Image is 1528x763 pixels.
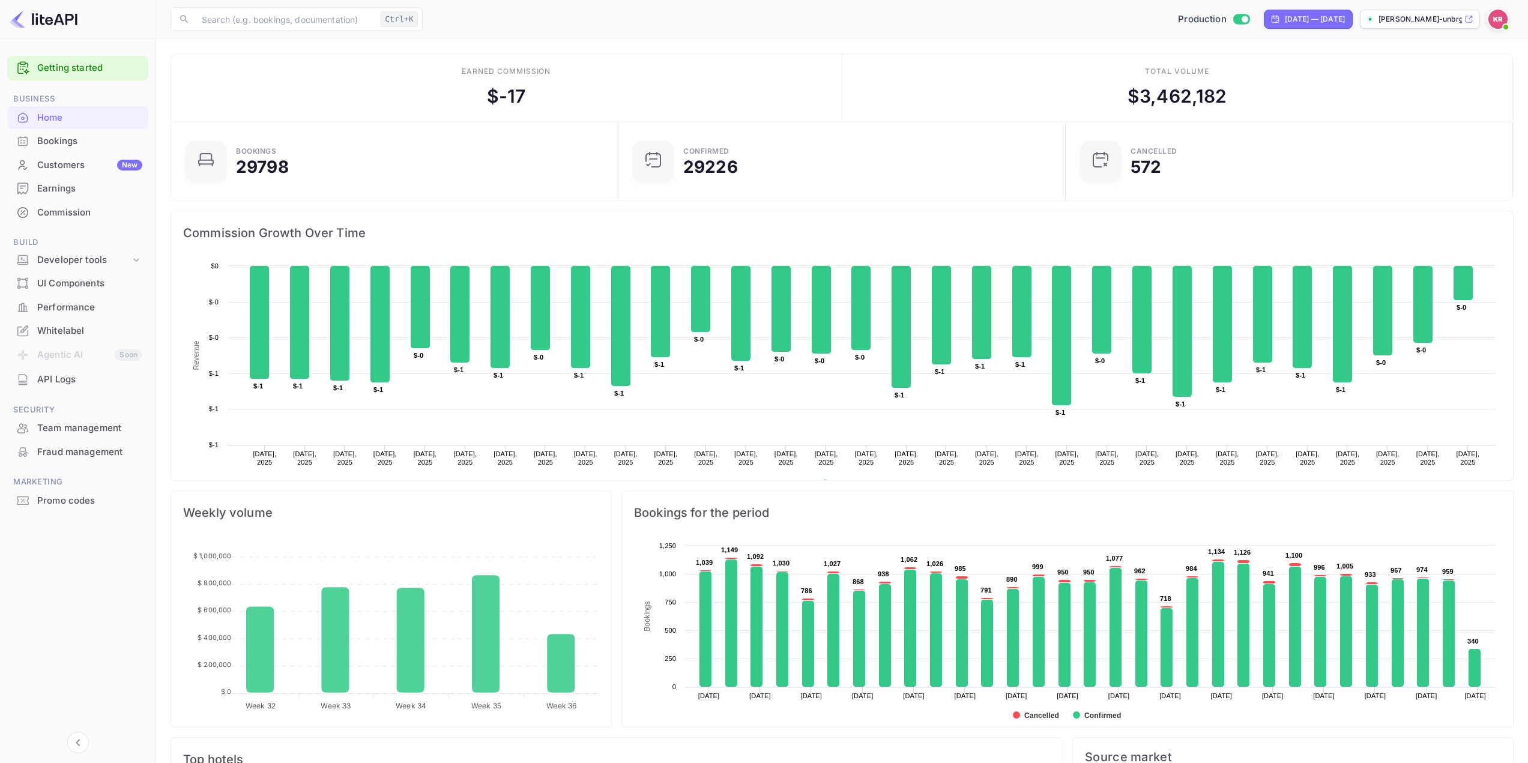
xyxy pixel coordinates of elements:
text: [DATE] [1313,692,1335,699]
text: $-1 [935,368,944,375]
tspan: $ 400,000 [198,633,231,642]
span: Bookings for the period [634,503,1501,522]
text: 999 [1032,563,1043,570]
text: 340 [1467,638,1479,645]
text: $-1 [734,364,744,372]
text: [DATE], 2025 [734,450,758,466]
text: [DATE], 2025 [1336,450,1359,466]
text: [DATE] [1006,692,1027,699]
text: 1,134 [1208,548,1225,555]
text: $-1 [654,361,664,368]
tspan: Week 34 [396,701,426,710]
text: [DATE], 2025 [333,450,357,466]
text: 933 [1365,571,1376,578]
div: [DATE] — [DATE] [1285,14,1345,25]
div: Whitelabel [7,319,148,343]
div: Promo codes [7,489,148,513]
div: Whitelabel [37,324,142,338]
text: [DATE], 2025 [453,450,477,466]
text: $-1 [975,363,985,370]
div: Confirmed [683,148,729,155]
div: Click to change the date range period [1264,10,1353,29]
text: [DATE] [1159,692,1181,699]
text: [DATE], 2025 [494,450,517,466]
div: Bookings [236,148,276,155]
div: Home [7,106,148,130]
tspan: Week 33 [321,701,351,710]
tspan: $ 800,000 [198,579,231,587]
text: $-1 [253,382,263,390]
a: Promo codes [7,489,148,511]
text: $-1 [1176,400,1185,408]
div: Performance [37,301,142,315]
text: [DATE], 2025 [1216,450,1239,466]
p: [PERSON_NAME]-unbrg.[PERSON_NAME]... [1379,14,1462,25]
div: New [117,160,142,170]
text: [DATE], 2025 [895,450,918,466]
text: 1,092 [747,553,764,560]
text: [DATE], 2025 [614,450,638,466]
text: $-0 [534,354,543,361]
text: [DATE], 2025 [815,450,838,466]
text: 985 [955,565,966,572]
text: [DATE], 2025 [1055,450,1078,466]
text: 1,026 [926,560,943,567]
div: Developer tools [37,253,130,267]
text: [DATE] [1108,692,1130,699]
input: Search (e.g. bookings, documentation) [195,7,376,31]
text: [DATE] [955,692,976,699]
text: 1,039 [696,559,713,566]
tspan: Week 35 [471,701,501,710]
a: Commission [7,201,148,223]
text: 1,062 [901,556,917,563]
a: Fraud management [7,441,148,463]
text: 1,149 [721,546,738,553]
img: LiteAPI logo [10,10,77,29]
text: 1,250 [659,542,676,549]
text: 950 [1057,568,1069,576]
div: CANCELLED [1131,148,1177,155]
text: 890 [1006,576,1018,583]
div: Promo codes [37,494,142,508]
text: $-0 [855,354,865,361]
text: [DATE] [1057,692,1078,699]
text: [DATE] [1210,692,1232,699]
text: [DATE], 2025 [775,450,798,466]
div: Getting started [7,56,148,80]
text: $-1 [895,391,904,399]
text: [DATE], 2025 [1416,450,1440,466]
div: Fraud management [7,441,148,464]
text: 962 [1134,567,1146,575]
text: $-1 [1216,386,1225,393]
text: $-1 [333,384,343,391]
a: Performance [7,296,148,318]
text: 500 [665,627,676,634]
text: 941 [1263,570,1274,577]
div: Developer tools [7,250,148,271]
div: CustomersNew [7,154,148,177]
div: Home [37,111,142,125]
text: $-1 [574,372,584,379]
text: [DATE], 2025 [975,450,998,466]
div: Fraud management [37,445,142,459]
div: Earned commission [462,66,551,77]
text: [DATE], 2025 [1015,450,1039,466]
span: Marketing [7,475,148,489]
div: $ 3,462,182 [1128,83,1227,110]
div: Earnings [7,177,148,201]
text: $-0 [694,336,704,343]
div: API Logs [7,368,148,391]
text: [DATE] [800,692,822,699]
div: Earnings [37,182,142,196]
div: 29798 [236,158,289,175]
text: [DATE], 2025 [1095,450,1119,466]
text: 984 [1186,565,1198,572]
text: $-1 [494,372,503,379]
text: $-0 [775,355,784,363]
text: [DATE], 2025 [854,450,878,466]
div: Performance [7,296,148,319]
text: [DATE], 2025 [1176,450,1199,466]
div: UI Components [37,277,142,291]
a: Team management [7,417,148,439]
text: 1,100 [1285,552,1302,559]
